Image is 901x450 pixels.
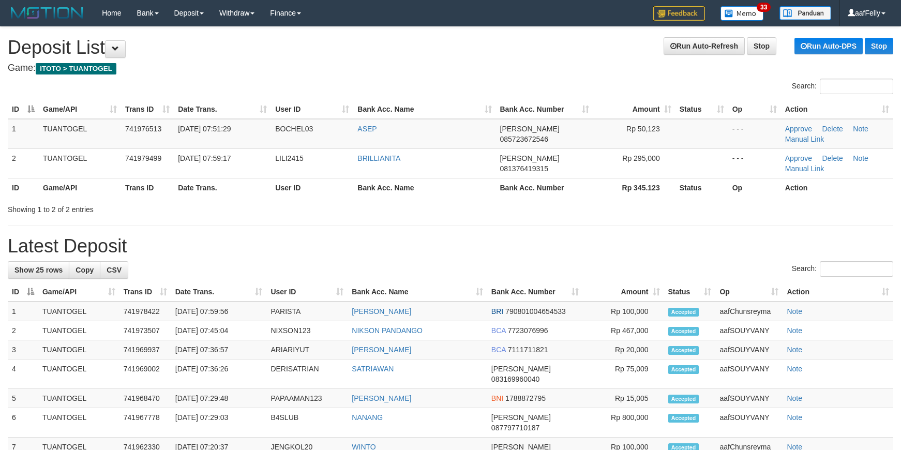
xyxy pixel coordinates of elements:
[508,326,548,335] span: Copy 7723076996 to clipboard
[787,326,802,335] a: Note
[266,321,348,340] td: NIXSON123
[119,408,171,438] td: 741967778
[275,154,304,162] span: LILI2415
[583,302,664,321] td: Rp 100,000
[593,178,675,197] th: Rp 345.123
[853,154,868,162] a: Note
[583,282,664,302] th: Amount: activate to sort column ascending
[785,135,824,143] a: Manual Link
[785,125,812,133] a: Approve
[664,37,745,55] a: Run Auto-Refresh
[38,389,119,408] td: TUANTOGEL
[668,395,699,403] span: Accepted
[720,6,764,21] img: Button%20Memo.svg
[171,340,267,359] td: [DATE] 07:36:57
[593,100,675,119] th: Amount: activate to sort column ascending
[491,375,539,383] span: Copy 083169960040 to clipboard
[38,302,119,321] td: TUANTOGEL
[266,408,348,438] td: B4SLUB
[820,261,893,277] input: Search:
[266,359,348,389] td: DERISATRIAN
[747,37,776,55] a: Stop
[496,100,593,119] th: Bank Acc. Number: activate to sort column ascending
[792,261,893,277] label: Search:
[171,359,267,389] td: [DATE] 07:36:26
[38,321,119,340] td: TUANTOGEL
[583,408,664,438] td: Rp 800,000
[728,119,781,149] td: - - -
[271,100,353,119] th: User ID: activate to sort column ascending
[491,394,503,402] span: BNI
[119,340,171,359] td: 741969937
[8,340,38,359] td: 3
[496,178,593,197] th: Bank Acc. Number
[715,389,783,408] td: aafSOUYVANY
[8,408,38,438] td: 6
[664,282,716,302] th: Status: activate to sort column ascending
[8,359,38,389] td: 4
[853,125,868,133] a: Note
[8,178,39,197] th: ID
[785,154,812,162] a: Approve
[266,302,348,321] td: PARISTA
[119,282,171,302] th: Trans ID: activate to sort column ascending
[8,302,38,321] td: 1
[14,266,63,274] span: Show 25 rows
[583,359,664,389] td: Rp 75,009
[352,365,394,373] a: SATRIAWAN
[171,321,267,340] td: [DATE] 07:45:04
[174,100,271,119] th: Date Trans.: activate to sort column ascending
[36,63,116,74] span: ITOTO > TUANTOGEL
[8,236,893,257] h1: Latest Deposit
[728,148,781,178] td: - - -
[668,327,699,336] span: Accepted
[119,321,171,340] td: 741973507
[487,282,583,302] th: Bank Acc. Number: activate to sort column ascending
[266,282,348,302] th: User ID: activate to sort column ascending
[500,154,560,162] span: [PERSON_NAME]
[353,100,495,119] th: Bank Acc. Name: activate to sort column ascending
[178,154,231,162] span: [DATE] 07:59:17
[271,178,353,197] th: User ID
[822,125,843,133] a: Delete
[715,408,783,438] td: aafSOUYVANY
[69,261,100,279] a: Copy
[785,164,824,173] a: Manual Link
[583,340,664,359] td: Rp 20,000
[787,394,802,402] a: Note
[348,282,487,302] th: Bank Acc. Name: activate to sort column ascending
[178,125,231,133] span: [DATE] 07:51:29
[8,5,86,21] img: MOTION_logo.png
[583,389,664,408] td: Rp 15,005
[8,100,39,119] th: ID: activate to sort column descending
[668,414,699,423] span: Accepted
[121,178,174,197] th: Trans ID
[668,365,699,374] span: Accepted
[668,308,699,317] span: Accepted
[783,282,893,302] th: Action: activate to sort column ascending
[715,321,783,340] td: aafSOUYVANY
[352,346,411,354] a: [PERSON_NAME]
[715,359,783,389] td: aafSOUYVANY
[865,38,893,54] a: Stop
[820,79,893,94] input: Search:
[266,389,348,408] td: PAPAAMAN123
[39,100,121,119] th: Game/API: activate to sort column ascending
[779,6,831,20] img: panduan.png
[8,148,39,178] td: 2
[171,408,267,438] td: [DATE] 07:29:03
[107,266,122,274] span: CSV
[500,164,548,173] span: Copy 081376419315 to clipboard
[491,346,506,354] span: BCA
[781,100,893,119] th: Action: activate to sort column ascending
[171,302,267,321] td: [DATE] 07:59:56
[38,359,119,389] td: TUANTOGEL
[174,178,271,197] th: Date Trans.
[787,346,802,354] a: Note
[583,321,664,340] td: Rp 467,000
[357,154,400,162] a: BRILLIANITA
[822,154,843,162] a: Delete
[119,389,171,408] td: 741968470
[715,282,783,302] th: Op: activate to sort column ascending
[352,394,411,402] a: [PERSON_NAME]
